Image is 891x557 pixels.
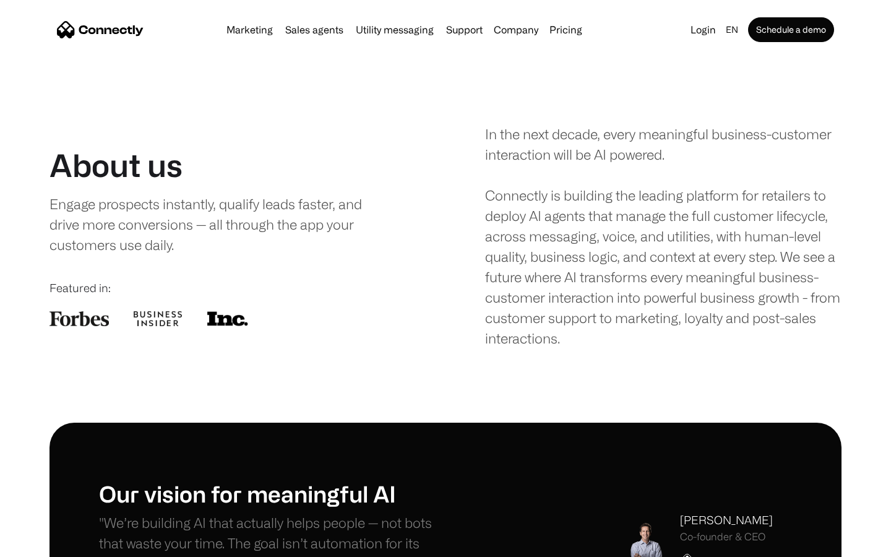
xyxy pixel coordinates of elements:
div: [PERSON_NAME] [680,512,773,529]
a: Login [686,21,721,38]
div: Engage prospects instantly, qualify leads faster, and drive more conversions — all through the ap... [49,194,388,255]
div: Co-founder & CEO [680,531,773,543]
a: Marketing [222,25,278,35]
a: Sales agents [280,25,348,35]
a: Pricing [544,25,587,35]
div: en [726,21,738,38]
a: Utility messaging [351,25,439,35]
h1: About us [49,147,183,184]
div: Featured in: [49,280,406,296]
h1: Our vision for meaningful AI [99,480,445,507]
a: Support [441,25,488,35]
a: Schedule a demo [748,17,834,42]
div: In the next decade, every meaningful business-customer interaction will be AI powered. Connectly ... [485,124,841,348]
div: Company [494,21,538,38]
